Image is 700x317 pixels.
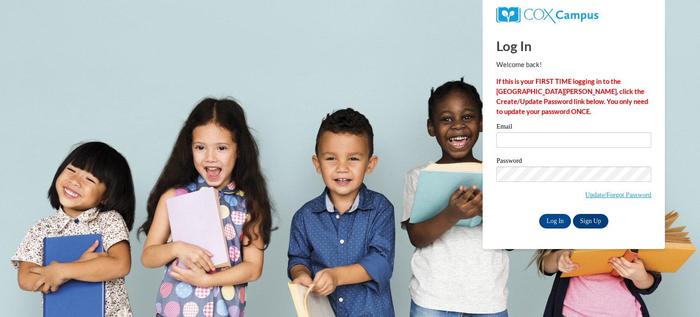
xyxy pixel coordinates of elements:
[496,157,651,166] label: Password
[496,36,651,55] h1: Log In
[496,60,651,70] p: Welcome back!
[496,123,651,132] label: Email
[496,78,648,115] strong: If this is your FIRST TIME logging in to the [GEOGRAPHIC_DATA][PERSON_NAME], click the Create/Upd...
[573,214,608,229] a: Sign Up
[539,214,571,229] input: Log In
[496,7,651,23] a: COX Campus
[496,7,598,23] img: COX Campus
[585,191,651,198] a: Update/Forgot Password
